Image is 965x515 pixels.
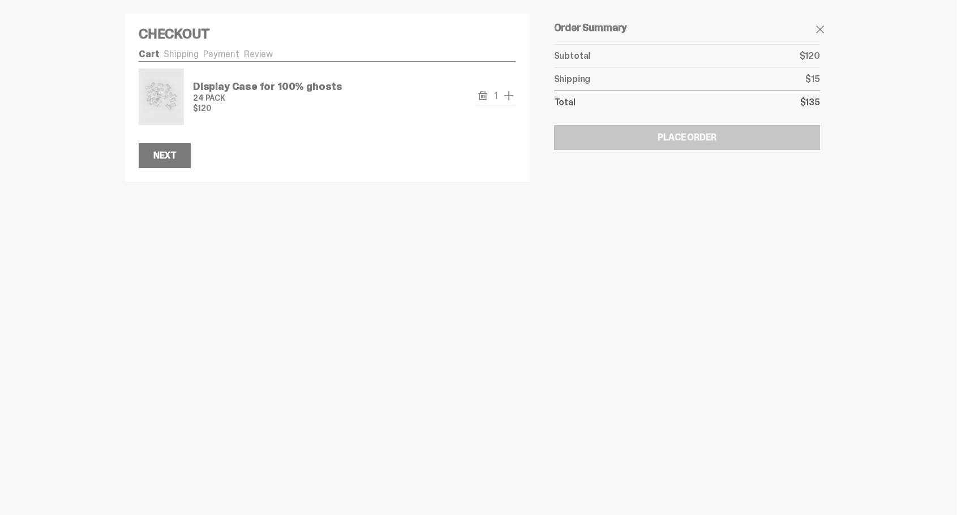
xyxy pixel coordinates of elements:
[139,27,516,41] h4: Checkout
[800,51,820,61] p: $120
[805,75,820,84] p: $15
[193,104,342,112] p: $120
[490,91,502,101] span: 1
[476,89,490,102] button: remove
[193,81,342,92] p: Display Case for 100% ghosts
[139,48,159,60] a: Cart
[554,51,591,61] p: Subtotal
[554,125,820,150] button: Place Order
[502,89,516,102] button: add one
[658,133,716,142] div: Place Order
[554,23,820,33] h5: Order Summary
[164,48,199,60] a: Shipping
[554,98,576,107] p: Total
[554,75,591,84] p: Shipping
[153,151,176,160] div: Next
[139,143,191,168] button: Next
[141,71,182,123] img: Display Case for 100% ghosts
[800,98,820,107] p: $135
[193,94,342,102] p: 24 PACK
